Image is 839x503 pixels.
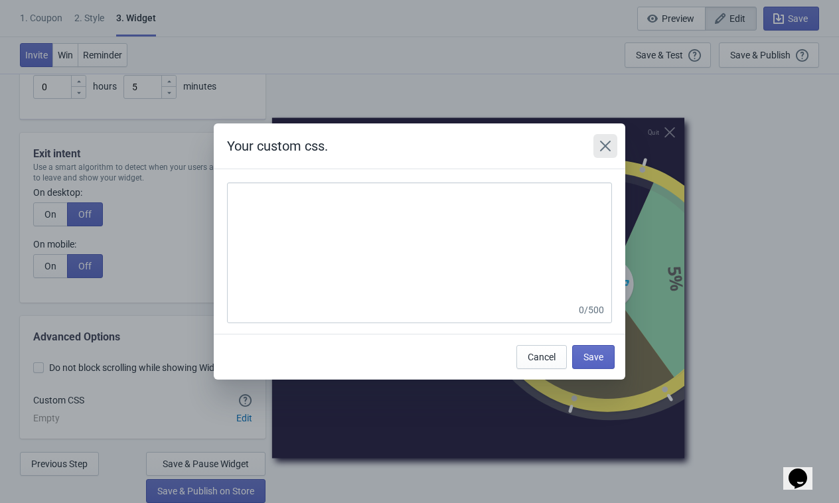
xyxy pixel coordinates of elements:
[572,345,615,369] button: Save
[528,352,556,362] span: Cancel
[593,134,617,158] button: Close
[583,352,603,362] span: Save
[227,137,580,155] h2: Your custom css.
[783,450,826,490] iframe: chat widget
[516,345,567,369] button: Cancel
